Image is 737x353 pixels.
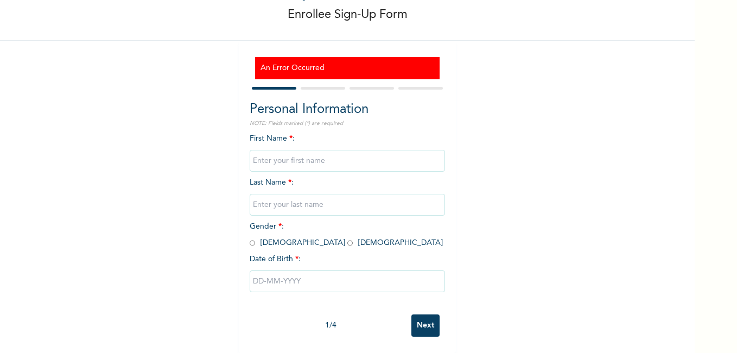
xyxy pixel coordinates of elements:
[250,179,445,209] span: Last Name :
[250,270,445,292] input: DD-MM-YYYY
[250,254,301,265] span: Date of Birth :
[250,119,445,128] p: NOTE: Fields marked (*) are required
[411,314,440,337] input: Next
[261,62,434,74] h3: An Error Occurred
[288,6,408,24] p: Enrollee Sign-Up Form
[250,223,443,247] span: Gender : [DEMOGRAPHIC_DATA] [DEMOGRAPHIC_DATA]
[250,194,445,216] input: Enter your last name
[250,135,445,165] span: First Name :
[250,150,445,172] input: Enter your first name
[250,320,411,331] div: 1 / 4
[250,100,445,119] h2: Personal Information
